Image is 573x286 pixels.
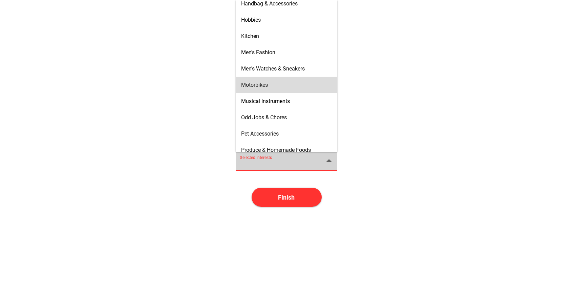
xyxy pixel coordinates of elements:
span: Hobbies [241,17,261,23]
span: Kitchen [241,33,259,39]
span: Pet Accessories [241,130,279,137]
span: Motorbikes [241,82,268,88]
span: Men's Fashion [241,49,275,56]
span: Finish [278,194,295,201]
button: Finish [252,188,322,207]
span: Handbag & Accessories [241,0,298,7]
span: Musical Instruments [241,98,290,104]
span: Produce & Homemade Foods [241,147,311,153]
span: Men's Watches & Sneakers [241,65,305,72]
span: Odd Jobs & Chores [241,114,287,121]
